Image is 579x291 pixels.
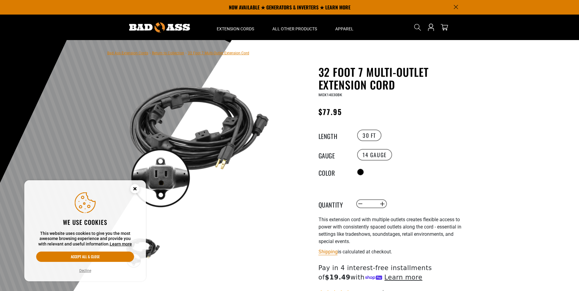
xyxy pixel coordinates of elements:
a: Bad Ass Extension Cords [107,51,148,55]
span: › [150,51,151,55]
a: Learn more [110,242,132,246]
span: › [185,51,187,55]
div: is calculated at checkout. [319,248,467,256]
span: This extension cord with multiple outlets creates flexible access to power with consistently spac... [319,217,461,244]
span: MOX14030BK [319,93,342,97]
a: Shipping [319,249,338,255]
a: Return to Collection [152,51,184,55]
span: 32 Foot 7 Multi-Outlet Extension Cord [188,51,249,55]
button: Decline [78,268,93,274]
img: black [125,67,272,213]
label: 14 Gauge [357,149,392,161]
legend: Gauge [319,151,349,159]
p: This website uses cookies to give you the most awesome browsing experience and provide you with r... [36,231,134,247]
h2: We use cookies [36,218,134,226]
summary: Apparel [326,15,363,40]
img: Bad Ass Extension Cords [129,22,190,32]
label: Quantity [319,200,349,208]
summary: Search [413,22,422,32]
nav: breadcrumbs [107,49,249,56]
span: All Other Products [272,26,317,32]
summary: Extension Cords [208,15,263,40]
button: Accept all & close [36,252,134,262]
label: 30 FT [357,130,381,141]
span: Apparel [335,26,353,32]
span: $77.95 [319,106,342,117]
aside: Cookie Consent [24,180,146,282]
span: Extension Cords [217,26,254,32]
h1: 32 Foot 7 Multi-Outlet Extension Cord [319,66,467,91]
legend: Length [319,131,349,139]
summary: All Other Products [263,15,326,40]
legend: Color [319,168,349,176]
